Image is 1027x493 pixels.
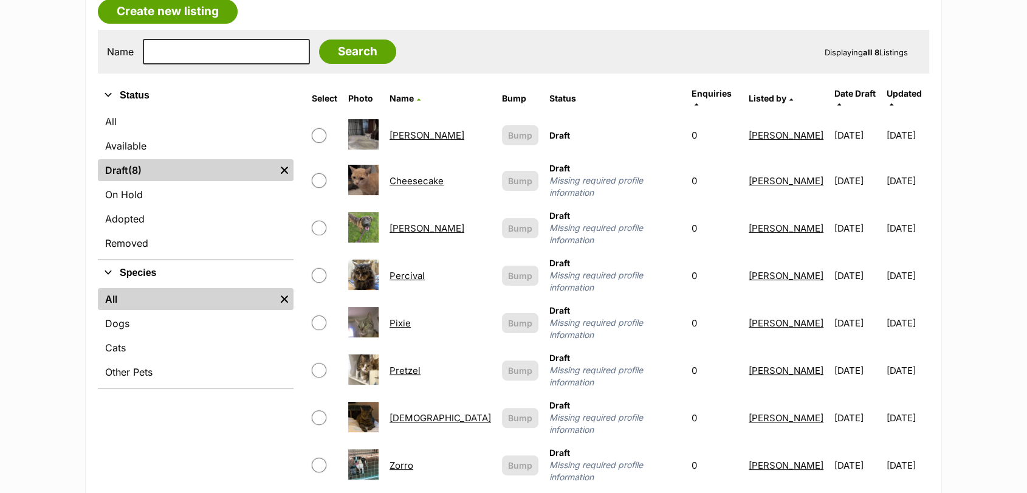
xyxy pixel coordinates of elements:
a: Date Draft [834,88,876,108]
a: All [98,288,275,310]
td: [DATE] [829,205,885,251]
button: Bump [502,408,538,428]
button: Bump [502,218,538,238]
td: [DATE] [829,300,885,346]
a: [PERSON_NAME] [390,129,464,141]
a: [PERSON_NAME] [749,365,823,376]
span: Missing required profile information [549,317,681,341]
a: Name [390,93,421,103]
span: Bump [508,412,532,424]
th: Status [544,84,685,113]
span: Draft [549,353,570,363]
a: All [98,111,294,133]
td: [DATE] [887,205,928,251]
td: [DATE] [887,442,928,488]
strong: all 8 [863,47,879,57]
th: Bump [497,84,543,113]
td: [DATE] [829,252,885,298]
span: Draft [549,258,570,268]
td: [DATE] [829,347,885,393]
a: [PERSON_NAME] [390,222,464,234]
span: Listed by [749,93,786,103]
td: [DATE] [829,114,885,156]
td: [DATE] [887,157,928,204]
a: Cats [98,337,294,359]
a: [PERSON_NAME] [749,412,823,424]
span: Bump [508,222,532,235]
a: Adopted [98,208,294,230]
td: 0 [687,252,743,298]
span: Displaying Listings [825,47,908,57]
span: Missing required profile information [549,364,681,388]
button: Bump [502,313,538,333]
button: Bump [502,455,538,475]
a: Listed by [749,93,793,103]
td: [DATE] [887,252,928,298]
span: Bump [508,317,532,329]
td: 0 [687,347,743,393]
span: Draft [549,130,570,140]
button: Species [98,265,294,281]
a: [PERSON_NAME] [749,317,823,329]
td: 0 [687,300,743,346]
a: [PERSON_NAME] [749,175,823,187]
span: Bump [508,174,532,187]
td: 0 [687,395,743,441]
div: Status [98,108,294,259]
span: Bump [508,459,532,472]
span: Missing required profile information [549,269,681,294]
button: Bump [502,266,538,286]
a: Remove filter [275,159,294,181]
button: Status [98,88,294,103]
td: [DATE] [829,395,885,441]
a: On Hold [98,184,294,205]
button: Bump [502,125,538,145]
span: Name [390,93,414,103]
td: [DATE] [887,300,928,346]
a: [PERSON_NAME] [749,129,823,141]
a: Cheesecake [390,175,444,187]
a: Pixie [390,317,411,329]
a: [DEMOGRAPHIC_DATA] [390,412,491,424]
span: Draft [549,400,570,410]
span: translation missing: en.admin.listings.index.attributes.enquiries [692,88,732,98]
a: Dogs [98,312,294,334]
span: Draft [549,447,570,458]
td: [DATE] [887,114,928,156]
td: [DATE] [887,347,928,393]
td: [DATE] [829,442,885,488]
button: Bump [502,360,538,381]
span: translation missing: en.admin.listings.index.attributes.date_draft [834,88,876,98]
a: Remove filter [275,288,294,310]
a: Percival [390,270,425,281]
th: Photo [343,84,383,113]
td: 0 [687,114,743,156]
a: [PERSON_NAME] [749,270,823,281]
span: Bump [508,129,532,142]
span: Bump [508,364,532,377]
td: [DATE] [887,395,928,441]
span: Missing required profile information [549,174,681,199]
div: Species [98,286,294,388]
span: (8) [128,163,142,178]
span: Missing required profile information [549,412,681,436]
span: Missing required profile information [549,459,681,483]
td: 0 [687,157,743,204]
a: Available [98,135,294,157]
a: Removed [98,232,294,254]
a: Pretzel [390,365,421,376]
span: Missing required profile information [549,222,681,246]
a: Updated [887,88,922,108]
span: Bump [508,269,532,282]
span: Draft [549,163,570,173]
a: [PERSON_NAME] [749,460,823,471]
input: Search [319,40,396,64]
span: Updated [887,88,922,98]
td: [DATE] [829,157,885,204]
td: 0 [687,442,743,488]
button: Bump [502,171,538,191]
a: Enquiries [692,88,732,108]
a: Draft [98,159,275,181]
label: Name [107,46,134,57]
td: 0 [687,205,743,251]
